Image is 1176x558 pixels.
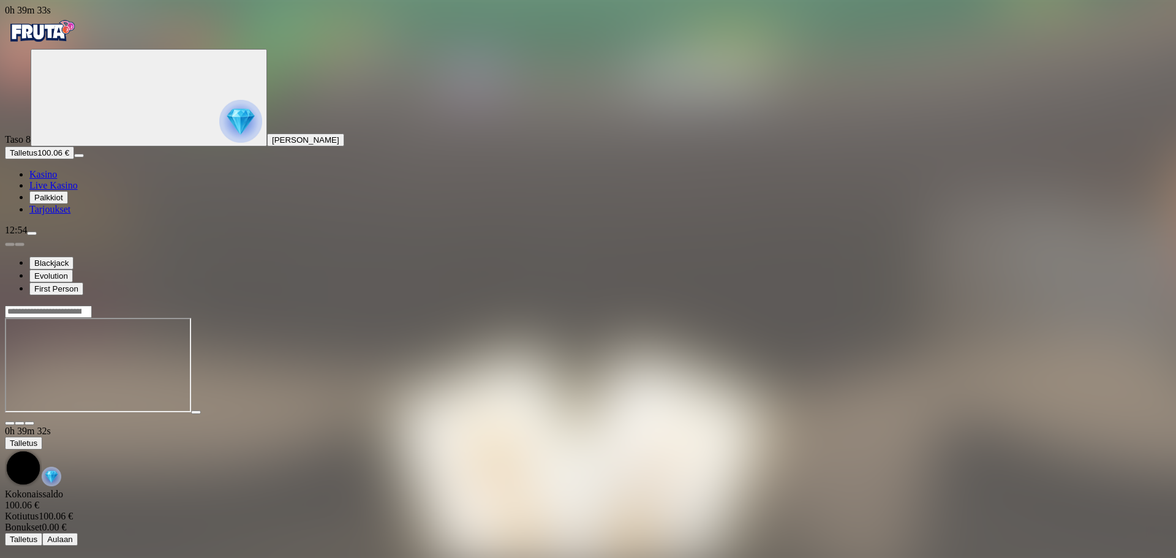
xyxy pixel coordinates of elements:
[267,134,344,146] button: [PERSON_NAME]
[5,243,15,246] button: prev slide
[29,191,68,204] button: reward iconPalkkiot
[10,535,37,544] span: Talletus
[29,257,73,270] button: Blackjack
[31,49,267,146] button: reward progress
[5,16,78,47] img: Fruta
[29,180,78,190] a: poker-chip iconLive Kasino
[47,535,73,544] span: Aulaan
[5,38,78,48] a: Fruta
[37,148,69,157] span: 100.06 €
[5,225,27,235] span: 12:54
[29,270,73,282] button: Evolution
[5,500,1171,511] div: 100.06 €
[5,318,191,412] iframe: First Person Blackjack
[272,135,339,145] span: [PERSON_NAME]
[5,146,74,159] button: Talletusplus icon100.06 €
[42,467,61,486] img: reward-icon
[10,439,37,448] span: Talletus
[34,284,78,293] span: First Person
[5,437,42,450] button: Talletus
[5,16,1171,215] nav: Primary
[5,426,51,436] span: user session time
[191,410,201,414] button: play icon
[5,134,31,145] span: Taso 8
[24,421,34,425] button: fullscreen icon
[34,258,69,268] span: Blackjack
[5,533,42,546] button: Talletus
[15,243,24,246] button: next slide
[74,154,84,157] button: menu
[29,204,70,214] a: gift-inverted iconTarjoukset
[5,511,1171,522] div: 100.06 €
[10,148,37,157] span: Talletus
[29,169,57,179] a: diamond iconKasino
[34,271,68,281] span: Evolution
[5,426,1171,489] div: Game menu
[5,511,39,521] span: Kotiutus
[5,489,1171,511] div: Kokonaissaldo
[34,193,63,202] span: Palkkiot
[5,421,15,425] button: close icon
[5,5,51,15] span: user session time
[27,232,37,235] button: menu
[219,100,262,143] img: reward progress
[5,489,1171,546] div: Game menu content
[5,522,42,532] span: Bonukset
[29,169,57,179] span: Kasino
[42,533,78,546] button: Aulaan
[15,421,24,425] button: chevron-down icon
[29,180,78,190] span: Live Kasino
[29,282,83,295] button: First Person
[5,306,92,318] input: Search
[29,204,70,214] span: Tarjoukset
[5,522,1171,533] div: 0.00 €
